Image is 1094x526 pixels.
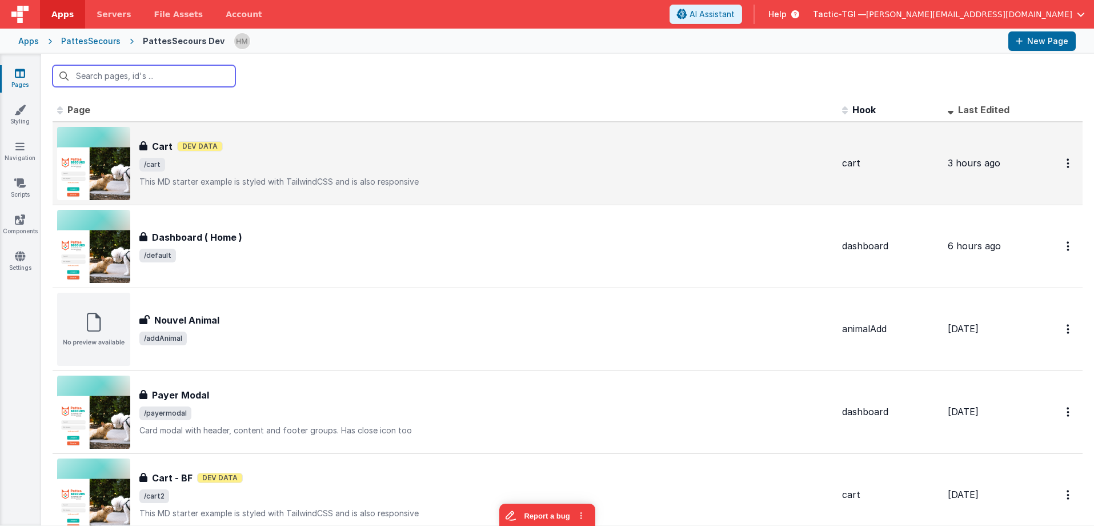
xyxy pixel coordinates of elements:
[152,471,193,485] h3: Cart - BF
[1060,483,1078,507] button: Options
[139,176,833,188] p: This MD starter example is styled with TailwindCSS and is also responsive
[842,405,939,419] div: dashboard
[1008,31,1076,51] button: New Page
[67,104,90,115] span: Page
[670,5,742,24] button: AI Assistant
[1060,234,1078,258] button: Options
[948,157,1000,169] span: 3 hours ago
[139,407,191,420] span: /payermodal
[51,9,74,20] span: Apps
[177,141,223,152] span: Dev Data
[61,35,121,47] div: PattesSecours
[1060,152,1078,175] button: Options
[948,489,979,500] span: [DATE]
[842,488,939,501] div: cart
[154,313,219,327] h3: Nouvel Animal
[842,240,939,253] div: dashboard
[852,104,876,115] span: Hook
[948,240,1001,252] span: 6 hours ago
[197,473,243,483] span: Dev Data
[139,489,169,503] span: /cart2
[958,104,1009,115] span: Last Edited
[53,65,235,87] input: Search pages, id's ...
[948,406,979,417] span: [DATE]
[813,9,1085,20] button: Tactic-TGI — [PERSON_NAME][EMAIL_ADDRESS][DOMAIN_NAME]
[97,9,131,20] span: Servers
[813,9,866,20] span: Tactic-TGI —
[139,508,833,519] p: This MD starter example is styled with TailwindCSS and is also responsive
[842,322,939,336] div: animalAdd
[139,158,165,172] span: /cart
[154,9,203,20] span: File Assets
[18,35,39,47] div: Apps
[948,323,979,334] span: [DATE]
[152,140,173,153] h3: Cart
[1060,317,1078,341] button: Options
[768,9,787,20] span: Help
[139,332,187,345] span: /addAnimal
[690,9,735,20] span: AI Assistant
[152,230,242,244] h3: Dashboard ( Home )
[234,33,250,49] img: 1b65a3e5e498230d1b9478315fee565b
[143,35,225,47] div: PattesSecours Dev
[139,425,833,436] p: Card modal with header, content and footer groups. Has close icon too
[1060,400,1078,424] button: Options
[842,157,939,170] div: cart
[139,249,176,262] span: /default
[152,388,209,402] h3: Payer Modal
[866,9,1072,20] span: [PERSON_NAME][EMAIL_ADDRESS][DOMAIN_NAME]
